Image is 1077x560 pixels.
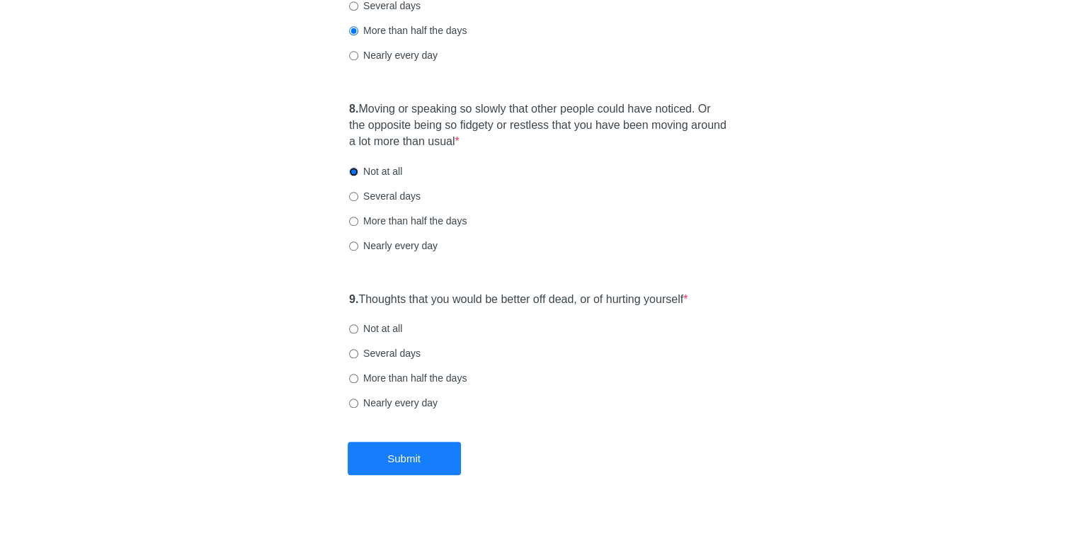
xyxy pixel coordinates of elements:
label: Not at all [349,321,402,336]
label: Not at all [349,164,402,178]
label: More than half the days [349,214,467,228]
strong: 9. [349,293,358,305]
input: More than half the days [349,374,358,383]
label: More than half the days [349,23,467,38]
label: Moving or speaking so slowly that other people could have noticed. Or the opposite being so fidge... [349,101,728,150]
input: Nearly every day [349,399,358,408]
label: More than half the days [349,371,467,385]
label: Nearly every day [349,48,438,62]
input: Not at all [349,167,358,176]
input: More than half the days [349,217,358,226]
input: Several days [349,192,358,201]
input: Several days [349,1,358,11]
label: Nearly every day [349,396,438,410]
input: More than half the days [349,26,358,35]
label: Several days [349,189,421,203]
button: Submit [348,442,461,475]
label: Thoughts that you would be better off dead, or of hurting yourself [349,292,688,308]
input: Nearly every day [349,51,358,60]
input: Not at all [349,324,358,333]
label: Nearly every day [349,239,438,253]
label: Several days [349,346,421,360]
strong: 8. [349,103,358,115]
input: Nearly every day [349,241,358,251]
input: Several days [349,349,358,358]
